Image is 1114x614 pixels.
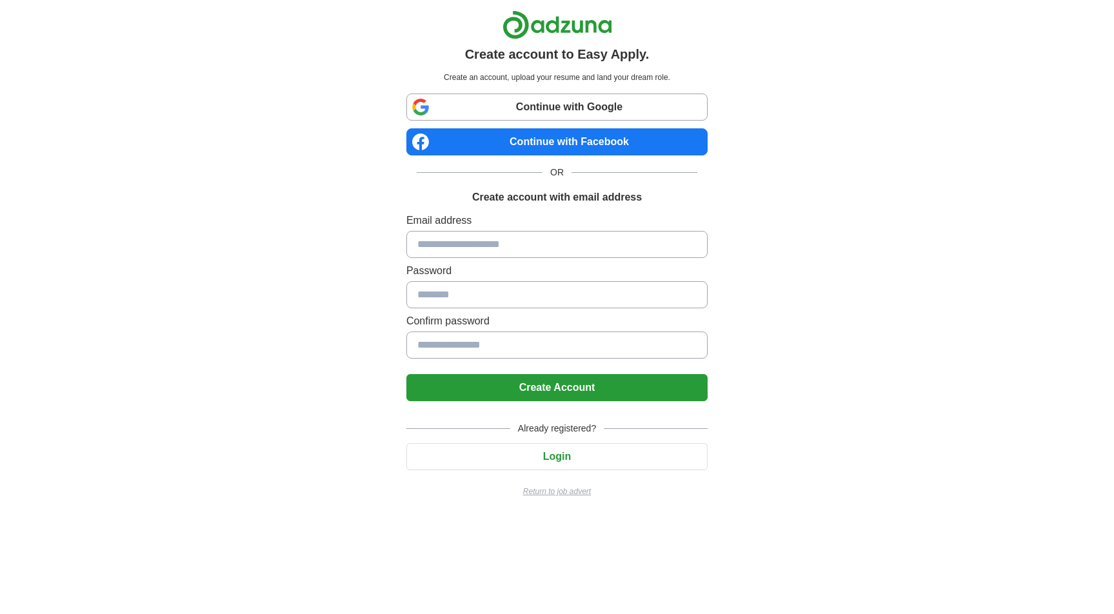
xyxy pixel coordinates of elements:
span: OR [542,166,572,179]
a: Continue with Facebook [406,128,708,155]
h1: Create account with email address [472,190,642,205]
span: Already registered? [510,422,604,435]
label: Password [406,263,708,279]
button: Login [406,443,708,470]
p: Create an account, upload your resume and land your dream role. [409,72,705,83]
a: Continue with Google [406,94,708,121]
img: Adzuna logo [502,10,612,39]
label: Confirm password [406,313,708,329]
a: Login [406,451,708,462]
h1: Create account to Easy Apply. [465,45,650,64]
button: Create Account [406,374,708,401]
a: Return to job advert [406,486,708,497]
label: Email address [406,213,708,228]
